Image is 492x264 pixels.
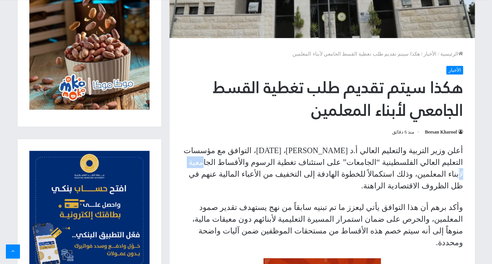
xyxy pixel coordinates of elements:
[181,76,463,121] h1: هكذا سيتم تقديم طلب تغطية القسط الجامعي لأبناء المعلمين
[181,145,463,192] p: أعلن وزير التربية والتعليم العالي أ.د [PERSON_NAME]، [DATE]، التوافق مع مؤسسات التعليم العالي الف...
[292,51,420,57] span: هكذا سيتم تقديم طلب تغطية القسط الجامعي لأبناء المعلمين
[425,129,463,135] a: Beesan Kharoof
[181,201,463,248] p: وأكد برهم أن هذا التوافق يأتي ليعزز ما تم تبنيه سابقاً من نهج يستهدف تقدير صمود المعلمين، والحرص ...
[438,51,439,57] em: /
[446,66,463,74] a: الأخبار
[421,51,422,57] em: /
[440,51,463,57] a: الرئيسية
[424,51,436,57] a: الأخبار
[392,127,420,137] span: منذ 6 دقائق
